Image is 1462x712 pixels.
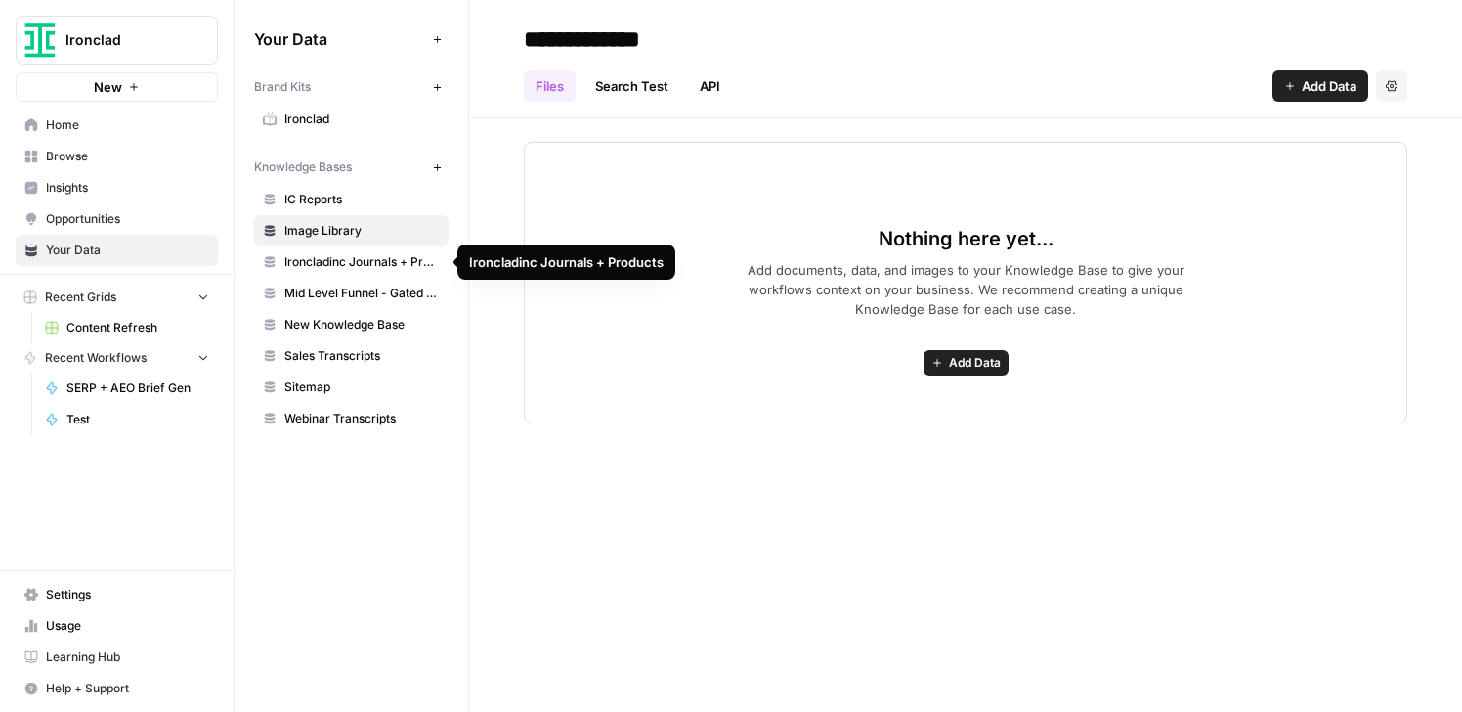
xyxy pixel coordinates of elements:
[46,617,209,635] span: Usage
[16,110,218,141] a: Home
[284,316,440,334] span: New Knowledge Base
[46,210,209,228] span: Opportunities
[45,289,116,306] span: Recent Grids
[16,283,218,312] button: Recent Grids
[688,70,732,102] a: API
[16,579,218,610] a: Settings
[284,347,440,365] span: Sales Transcripts
[22,22,58,58] img: Ironclad Logo
[16,610,218,642] a: Usage
[254,309,449,340] a: New Knowledge Base
[254,184,449,215] a: IC Reports
[254,27,425,51] span: Your Data
[16,203,218,235] a: Opportunities
[715,260,1216,319] span: Add documents, data, and images to your Knowledge Base to give your workflows context on your bus...
[284,410,440,427] span: Webinar Transcripts
[254,158,352,176] span: Knowledge Bases
[879,225,1053,252] span: Nothing here yet...
[46,648,209,666] span: Learning Hub
[16,235,218,266] a: Your Data
[284,222,440,240] span: Image Library
[46,148,209,165] span: Browse
[284,253,440,271] span: Ironcladinc Journals + Products
[1272,70,1368,102] button: Add Data
[254,78,311,96] span: Brand Kits
[254,403,449,434] a: Webinar Transcripts
[16,16,218,65] button: Workspace: Ironclad
[583,70,680,102] a: Search Test
[46,242,209,259] span: Your Data
[254,372,449,403] a: Sitemap
[254,215,449,246] a: Image Library
[924,350,1009,376] button: Add Data
[284,111,440,128] span: Ironclad
[66,379,209,397] span: SERP + AEO Brief Gen
[469,252,664,272] div: Ironcladinc Journals + Products
[45,349,147,367] span: Recent Workflows
[284,191,440,208] span: IC Reports
[254,246,449,278] a: Ironcladinc Journals + Products
[36,404,218,435] a: Test
[254,104,449,135] a: Ironclad
[36,312,218,343] a: Content Refresh
[16,642,218,673] a: Learning Hub
[46,116,209,134] span: Home
[36,373,218,404] a: SERP + AEO Brief Gen
[66,411,209,428] span: Test
[16,141,218,172] a: Browse
[46,586,209,603] span: Settings
[46,179,209,197] span: Insights
[16,343,218,373] button: Recent Workflows
[949,354,1001,372] span: Add Data
[46,680,209,697] span: Help + Support
[66,319,209,336] span: Content Refresh
[65,30,184,50] span: Ironclad
[94,77,122,97] span: New
[524,70,576,102] a: Files
[16,72,218,102] button: New
[254,278,449,309] a: Mid Level Funnel - Gated Assets + Webinars
[16,172,218,203] a: Insights
[1302,76,1356,96] span: Add Data
[16,673,218,704] button: Help + Support
[284,378,440,396] span: Sitemap
[284,285,440,302] span: Mid Level Funnel - Gated Assets + Webinars
[254,340,449,372] a: Sales Transcripts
